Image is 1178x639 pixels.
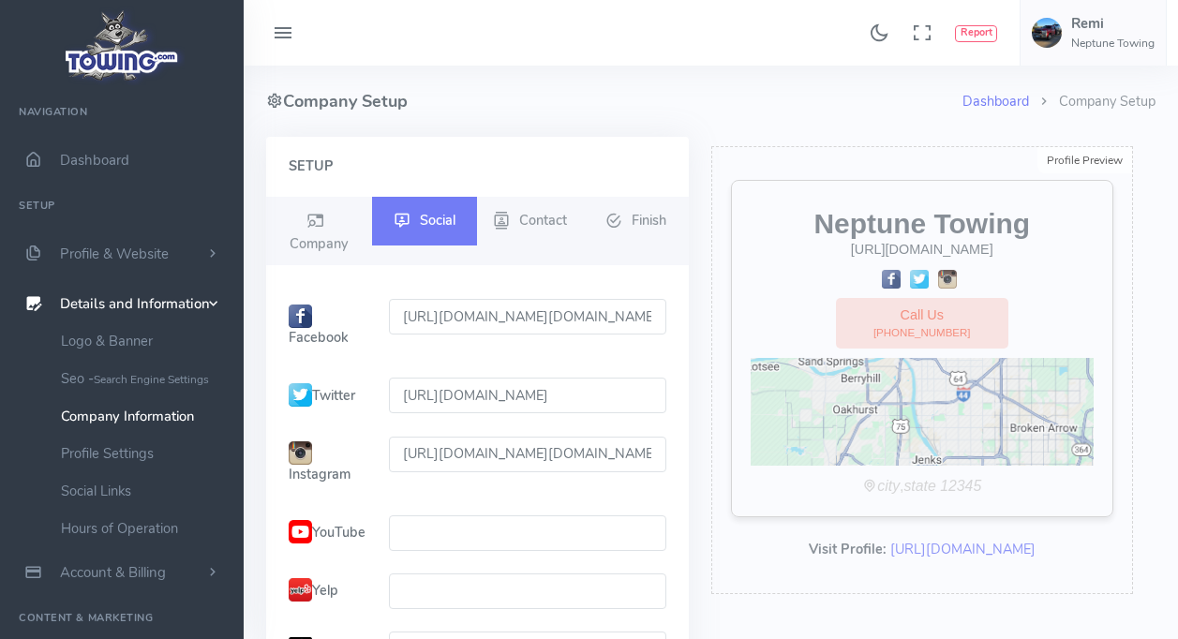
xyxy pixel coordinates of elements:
h2: Neptune Towing [751,209,1095,240]
span: Details and Information [60,295,210,314]
a: Seo -Search Engine Settings [47,360,244,397]
label: Yelp [277,573,378,609]
span: Account & Billing [60,563,166,582]
div: , [751,475,1095,498]
small: Search Engine Settings [94,372,209,387]
i: city [877,478,900,494]
img: insta.png [289,441,312,465]
button: Report [955,25,997,42]
i: 12345 [940,478,981,494]
span: Dashboard [60,151,129,170]
a: Company Information [47,397,244,435]
img: twit.png [289,383,312,407]
label: YouTube [277,515,378,551]
div: Profile Preview [1037,147,1132,173]
h4: Company Setup [266,66,962,137]
img: user-image [1032,18,1062,48]
i: state [903,478,935,494]
label: Twitter [277,378,378,413]
b: Visit Profile: [809,540,887,558]
a: Profile Settings [47,435,244,472]
label: Instagram [277,437,378,493]
h6: Neptune Towing [1071,37,1155,50]
img: logo [59,6,186,85]
span: Social [420,210,455,229]
a: Logo & Banner [47,322,244,360]
span: Finish [632,210,666,229]
a: Call Us[PHONE_NUMBER] [836,298,1008,349]
a: Dashboard [962,92,1029,111]
span: Company [290,234,348,253]
span: [PHONE_NUMBER] [873,325,971,341]
div: [URL][DOMAIN_NAME] [751,240,1095,260]
a: [URL][DOMAIN_NAME] [890,540,1036,558]
a: Social Links [47,472,244,510]
a: Hours of Operation [47,510,244,547]
li: Company Setup [1029,92,1156,112]
label: Facebook [277,299,378,355]
span: Profile & Website [60,245,169,263]
h4: Setup [289,159,666,174]
img: fb.png [289,305,312,328]
span: Contact [519,210,567,229]
img: Yelp.png [289,578,312,602]
h5: Remi [1071,16,1155,31]
img: YouTubeIcon.png [289,520,312,543]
